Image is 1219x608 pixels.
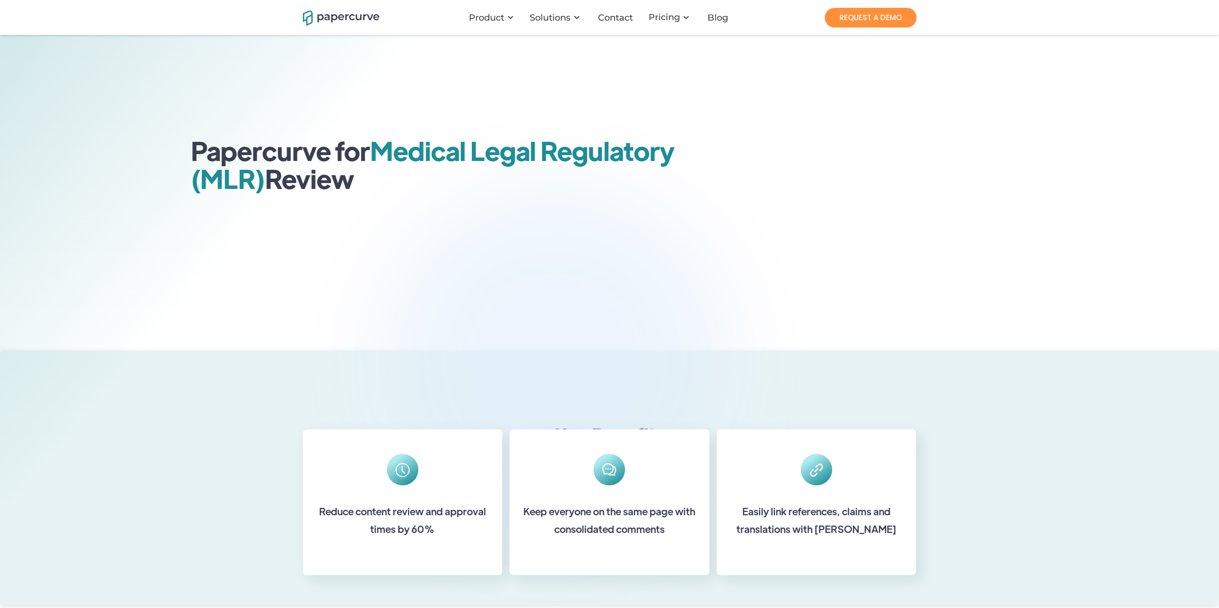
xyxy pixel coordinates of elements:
div: Product [463,3,524,32]
a: Pricing [649,12,680,22]
h6: Keep everyone on the same page with consolidated comments [519,502,699,538]
h1: Papercurve for Review [191,136,709,192]
a: Blog [700,13,738,23]
h3: Key Benefits [554,423,665,446]
div: Solutions [524,3,590,32]
div: Product [469,13,504,23]
div: Solutions [530,13,570,23]
h6: Reduce content review and approval times by 60% [313,502,492,538]
div: Blog [707,13,728,23]
span: Medical Legal Regulatory (MLR) [191,133,675,195]
h6: Easily link references, claims and translations with [PERSON_NAME] [727,502,906,538]
a: REQUEST A DEMO [825,8,917,27]
a: home [303,9,367,26]
p: Enhance the efficiency and compliance of your MLR reviews by 60% [191,254,461,290]
a: Contact [590,13,643,23]
div: Pricing [643,2,700,32]
div: Contact [598,13,633,23]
